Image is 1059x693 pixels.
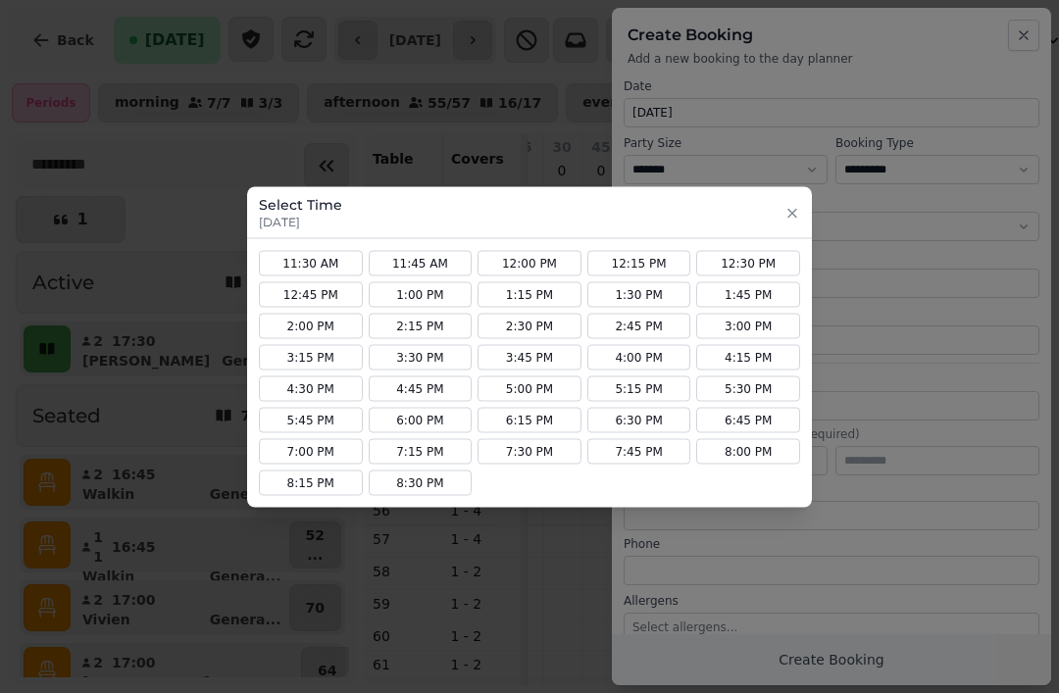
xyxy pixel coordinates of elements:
button: 7:45 PM [587,438,691,464]
button: 6:00 PM [369,407,473,432]
button: 7:15 PM [369,438,473,464]
button: 12:30 PM [696,250,800,275]
button: 1:30 PM [587,281,691,307]
button: 12:00 PM [478,250,581,275]
button: 2:00 PM [259,313,363,338]
button: 2:15 PM [369,313,473,338]
button: 8:30 PM [369,470,473,495]
button: 1:00 PM [369,281,473,307]
button: 4:45 PM [369,375,473,401]
button: 4:30 PM [259,375,363,401]
button: 8:15 PM [259,470,363,495]
button: 5:15 PM [587,375,691,401]
button: 12:15 PM [587,250,691,275]
button: 2:45 PM [587,313,691,338]
button: 1:15 PM [478,281,581,307]
button: 6:15 PM [478,407,581,432]
button: 12:45 PM [259,281,363,307]
h3: Select Time [259,194,342,214]
button: 7:00 PM [259,438,363,464]
button: 2:30 PM [478,313,581,338]
button: 5:30 PM [696,375,800,401]
button: 3:15 PM [259,344,363,370]
button: 4:15 PM [696,344,800,370]
button: 3:45 PM [478,344,581,370]
button: 3:30 PM [369,344,473,370]
button: 5:45 PM [259,407,363,432]
button: 11:45 AM [369,250,473,275]
button: 6:30 PM [587,407,691,432]
button: 7:30 PM [478,438,581,464]
p: [DATE] [259,214,342,229]
button: 1:45 PM [696,281,800,307]
button: 5:00 PM [478,375,581,401]
button: 11:30 AM [259,250,363,275]
button: 8:00 PM [696,438,800,464]
button: 3:00 PM [696,313,800,338]
button: 4:00 PM [587,344,691,370]
button: 6:45 PM [696,407,800,432]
